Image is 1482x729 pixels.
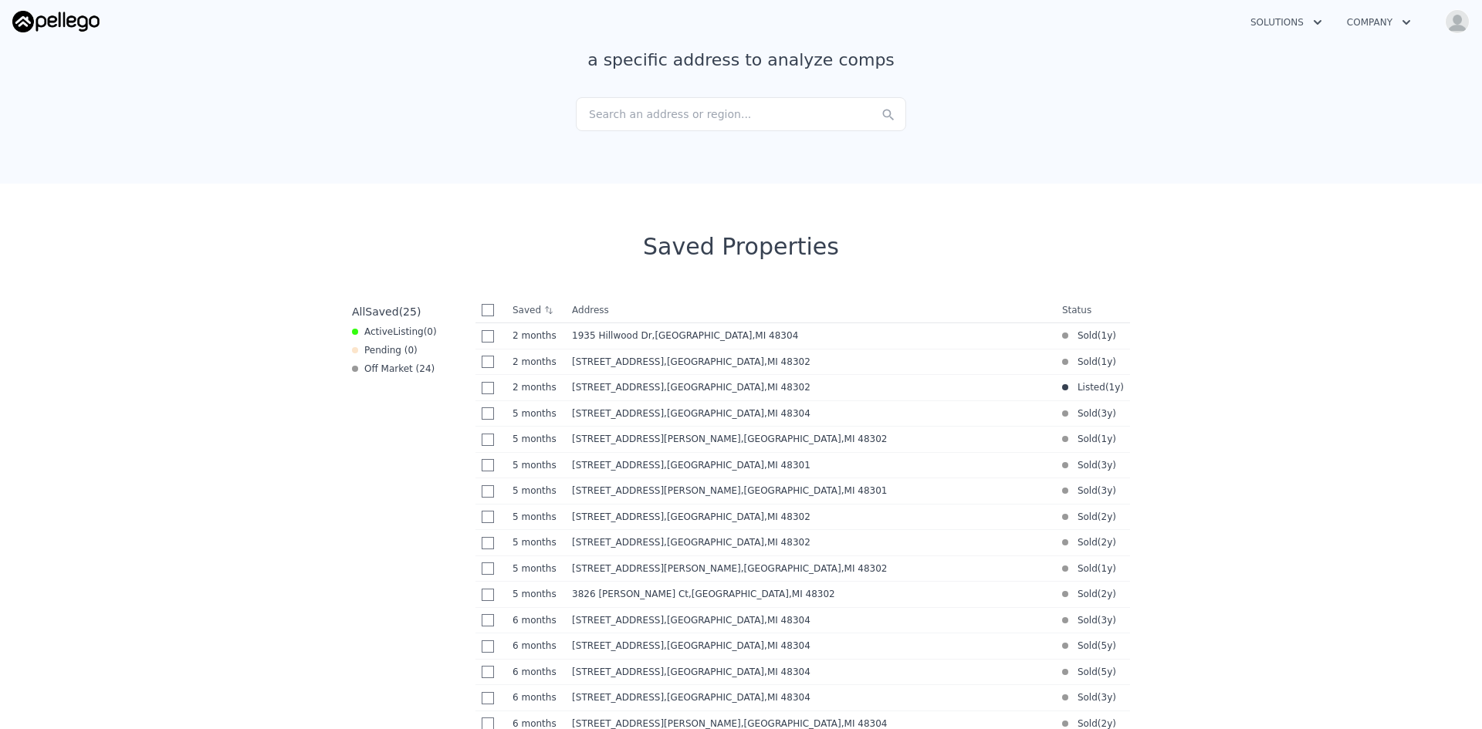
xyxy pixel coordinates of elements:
span: ) [1112,536,1116,548]
div: All ( 25 ) [352,304,421,319]
span: ) [1112,329,1116,342]
span: , MI 48302 [764,356,810,367]
span: , [GEOGRAPHIC_DATA] [664,667,817,677]
span: ) [1112,691,1116,704]
time: 2023-08-31 16:10 [1101,511,1113,523]
span: , MI 48302 [764,382,810,393]
time: 2022-03-22 20:11 [1101,614,1113,626]
span: Sold ( [1068,407,1101,420]
span: Sold ( [1068,691,1101,704]
span: Sold ( [1068,459,1101,471]
span: [STREET_ADDRESS] [572,640,664,651]
span: Sold ( [1068,614,1101,626]
span: , MI 48302 [789,589,835,599]
span: Sold ( [1068,562,1101,575]
time: 2025-04-02 21:56 [513,614,560,626]
img: Pellego [12,11,100,32]
span: 1935 Hillwood Dr [572,330,651,341]
span: Saved [365,305,398,318]
time: 2025-07-28 17:09 [513,356,560,368]
span: Sold ( [1068,484,1101,497]
span: [STREET_ADDRESS][PERSON_NAME] [572,434,741,444]
span: Active ( 0 ) [364,326,437,338]
time: 2024-03-08 00:00 [1101,536,1113,548]
time: 2022-05-30 18:28 [1101,407,1113,420]
span: ) [1112,588,1116,600]
span: , [GEOGRAPHIC_DATA] [664,692,817,703]
span: ) [1112,484,1116,497]
span: Listed ( [1068,381,1109,393]
time: 2025-03-19 17:26 [513,691,560,704]
span: ) [1112,356,1116,368]
button: Solutions [1238,8,1335,36]
div: Pending ( 0 ) [352,344,418,356]
span: , [GEOGRAPHIC_DATA] [664,460,817,471]
img: avatar [1445,9,1470,34]
span: , [GEOGRAPHIC_DATA] [741,434,894,444]
span: [STREET_ADDRESS][PERSON_NAME] [572,563,741,574]
th: Saved [506,298,566,322]
time: 2025-03-27 13:37 [513,666,560,678]
span: [STREET_ADDRESS] [572,615,664,626]
span: Sold ( [1068,666,1101,678]
span: ) [1112,511,1116,523]
span: , [GEOGRAPHIC_DATA] [664,382,817,393]
span: , [GEOGRAPHIC_DATA] [741,563,894,574]
span: Sold ( [1068,329,1101,342]
span: , MI 48301 [764,460,810,471]
span: 3826 [PERSON_NAME] Ct [572,589,689,599]
span: , [GEOGRAPHIC_DATA] [689,589,841,599]
span: ) [1112,666,1116,678]
span: , [GEOGRAPHIC_DATA] [652,330,805,341]
time: 2022-07-06 11:58 [1101,691,1113,704]
time: 2024-06-07 19:39 [1109,381,1121,393]
span: ) [1112,433,1116,445]
time: 2025-04-07 22:47 [513,511,560,523]
button: Company [1335,8,1423,36]
span: [STREET_ADDRESS] [572,537,664,548]
span: Sold ( [1068,356,1101,368]
span: , MI 48302 [841,563,888,574]
span: Listing [393,326,424,337]
span: Sold ( [1068,588,1101,600]
span: Sold ( [1068,433,1101,445]
span: ) [1120,381,1124,393]
span: ) [1112,562,1116,575]
span: , MI 48302 [764,511,810,522]
span: , MI 48304 [764,640,810,651]
span: , [GEOGRAPHIC_DATA] [741,718,894,729]
span: [STREET_ADDRESS] [572,692,664,703]
span: , MI 48302 [841,434,888,444]
span: , MI 48304 [841,718,888,729]
time: 2024-05-23 00:00 [1101,356,1113,368]
span: [STREET_ADDRESS][PERSON_NAME] [572,485,741,496]
span: [STREET_ADDRESS] [572,382,664,393]
span: ) [1112,640,1116,652]
time: 2025-04-07 20:05 [513,588,560,600]
span: , [GEOGRAPHIC_DATA] [664,640,817,651]
div: Search a region to find deals or look up a specific address to analyze comps [568,22,914,73]
span: , [GEOGRAPHIC_DATA] [664,615,817,626]
span: [STREET_ADDRESS][PERSON_NAME] [572,718,741,729]
div: Saved Properties [346,233,1136,261]
time: 2025-07-13 01:38 [513,381,560,393]
time: 2025-07-30 00:59 [513,329,560,342]
time: 2024-08-12 19:47 [1101,433,1113,445]
span: [STREET_ADDRESS] [572,356,664,367]
time: 2025-04-07 22:54 [513,459,560,471]
time: 2025-04-07 22:52 [513,484,560,497]
time: 2022-11-16 17:51 [1101,484,1113,497]
time: 2025-03-30 20:11 [513,640,560,652]
time: 2024-08-06 08:10 [1101,329,1113,342]
span: , MI 48304 [764,667,810,677]
time: 2021-01-16 03:13 [1101,640,1113,652]
time: 2025-04-13 01:19 [513,407,560,420]
span: [STREET_ADDRESS] [572,408,664,419]
th: Address [566,298,1056,323]
span: [STREET_ADDRESS] [572,460,664,471]
span: , [GEOGRAPHIC_DATA] [664,356,817,367]
span: [STREET_ADDRESS] [572,667,664,677]
div: Search an address or region... [576,97,906,131]
span: , [GEOGRAPHIC_DATA] [664,511,817,522]
div: Off Market ( 24 ) [352,363,435,375]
